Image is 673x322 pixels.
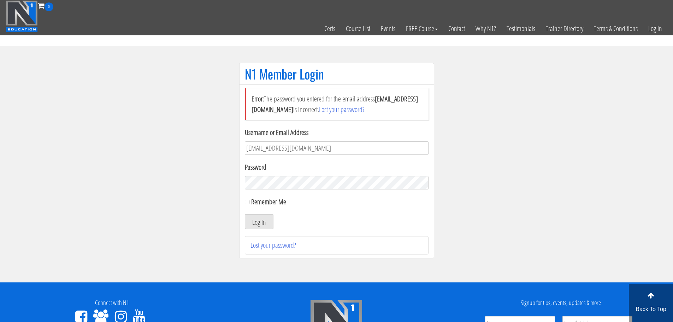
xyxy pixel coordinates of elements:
h4: Signup for tips, events, updates & more [454,299,668,306]
label: Password [245,162,429,172]
img: n1-education [6,0,38,32]
span: 0 [45,2,53,11]
a: FREE Course [401,11,443,46]
a: Lost your password? [250,240,296,250]
a: Events [376,11,401,46]
p: Back To Top [629,305,673,314]
a: Terms & Conditions [589,11,643,46]
a: Contact [443,11,470,46]
li: The password you entered for the email address is incorrect. [245,88,429,120]
a: Testimonials [501,11,541,46]
a: Log In [643,11,667,46]
a: Lost your password? [319,105,365,114]
label: Username or Email Address [245,127,429,138]
h4: Connect with N1 [5,299,219,306]
button: Log In [245,214,273,229]
label: Remember Me [251,197,286,206]
strong: [EMAIL_ADDRESS][DOMAIN_NAME] [252,94,418,114]
a: Trainer Directory [541,11,589,46]
h1: N1 Member Login [245,67,429,81]
a: Course List [341,11,376,46]
strong: Error: [252,94,264,104]
a: Certs [319,11,341,46]
a: Why N1? [470,11,501,46]
a: 0 [38,1,53,10]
